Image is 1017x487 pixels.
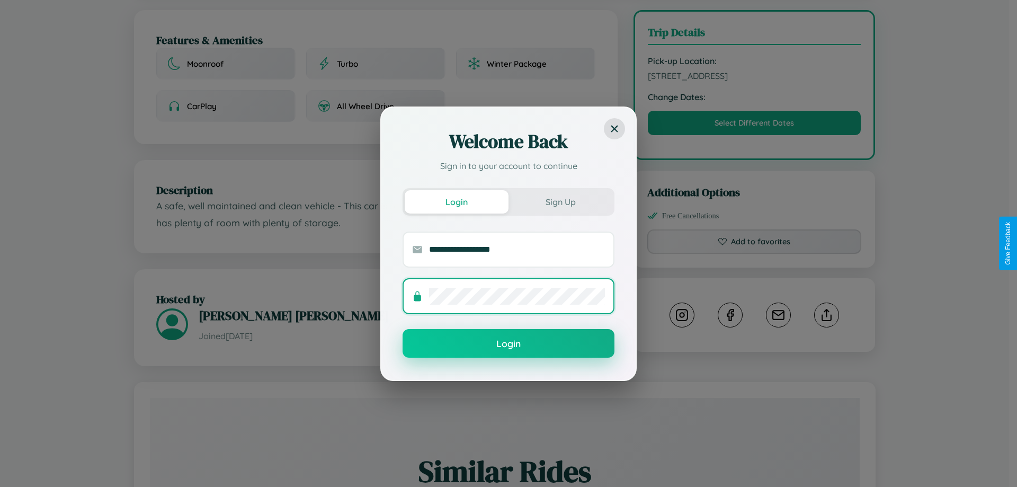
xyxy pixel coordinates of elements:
[405,190,508,214] button: Login
[1004,222,1012,265] div: Give Feedback
[403,329,614,358] button: Login
[403,129,614,154] h2: Welcome Back
[508,190,612,214] button: Sign Up
[403,160,614,172] p: Sign in to your account to continue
